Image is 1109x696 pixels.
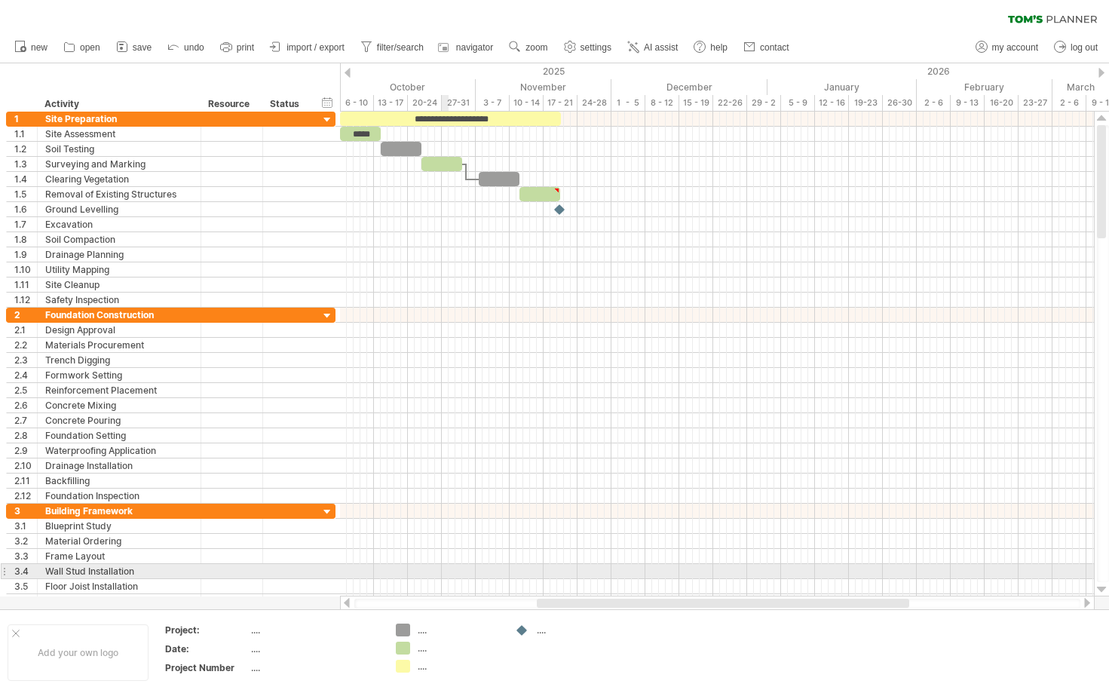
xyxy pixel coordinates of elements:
div: November 2025 [476,79,611,95]
div: 9 - 13 [951,95,985,111]
div: 1 - 5 [611,95,645,111]
div: 3.6 [14,594,37,609]
a: zoom [505,38,552,57]
div: 1.7 [14,217,37,231]
a: log out [1050,38,1102,57]
a: new [11,38,52,57]
div: October 2025 [320,79,476,95]
div: Foundation Inspection [45,489,193,503]
div: 3 [14,504,37,518]
span: undo [184,42,204,53]
div: .... [251,624,378,636]
span: zoom [525,42,547,53]
span: navigator [456,42,493,53]
div: 5 - 9 [781,95,815,111]
div: 2 - 6 [917,95,951,111]
div: 10 - 14 [510,95,544,111]
div: Concrete Pouring [45,413,193,428]
div: Resource [208,97,254,112]
div: December 2025 [611,79,767,95]
div: Site Assessment [45,127,193,141]
div: 1.8 [14,232,37,247]
div: Utility Mapping [45,262,193,277]
div: Blueprint Study [45,519,193,533]
div: 1.6 [14,202,37,216]
div: 1.2 [14,142,37,156]
div: 2 - 6 [1052,95,1086,111]
div: 17 - 21 [544,95,577,111]
div: Formwork Setting [45,368,193,382]
div: Surveying and Marking [45,157,193,171]
div: Add your own logo [8,624,149,681]
div: 16-20 [985,95,1019,111]
div: Safety Inspection [45,293,193,307]
div: .... [418,642,500,655]
span: new [31,42,47,53]
div: 1.5 [14,187,37,201]
span: AI assist [644,42,678,53]
a: filter/search [357,38,428,57]
a: AI assist [623,38,682,57]
div: 12 - 16 [815,95,849,111]
div: Material Ordering [45,534,193,548]
div: Trench Digging [45,353,193,367]
span: import / export [286,42,345,53]
div: 2.9 [14,443,37,458]
div: Project Number [165,661,248,674]
div: 1.4 [14,172,37,186]
a: save [112,38,156,57]
div: Materials Procurement [45,338,193,352]
span: save [133,42,152,53]
div: Drainage Planning [45,247,193,262]
div: 8 - 12 [645,95,679,111]
div: Status [270,97,303,112]
div: 2.11 [14,474,37,488]
a: help [690,38,732,57]
div: 2.8 [14,428,37,443]
div: Site Preparation [45,112,193,126]
div: 2.4 [14,368,37,382]
div: 1 [14,112,37,126]
div: 27-31 [442,95,476,111]
div: 3.1 [14,519,37,533]
div: 3 - 7 [476,95,510,111]
div: Removal of Existing Structures [45,187,193,201]
div: Soil Testing [45,142,193,156]
div: Excavation [45,217,193,231]
div: 1.10 [14,262,37,277]
div: Floor Joist Installation [45,579,193,593]
div: Waterproofing Application [45,443,193,458]
div: 2.1 [14,323,37,337]
div: .... [418,624,500,636]
span: help [710,42,728,53]
span: contact [760,42,789,53]
div: Concrete Mixing [45,398,193,412]
div: Ground Levelling [45,202,193,216]
div: 29 - 2 [747,95,781,111]
div: January 2026 [767,79,917,95]
div: Soil Compaction [45,232,193,247]
div: 2.2 [14,338,37,352]
a: my account [972,38,1043,57]
div: 2 [14,308,37,322]
span: settings [581,42,611,53]
div: 1.1 [14,127,37,141]
div: 3.5 [14,579,37,593]
div: February 2026 [917,79,1052,95]
div: Reinforcement Placement [45,383,193,397]
div: 1.3 [14,157,37,171]
span: print [237,42,254,53]
div: 13 - 17 [374,95,408,111]
div: 3.2 [14,534,37,548]
div: 20-24 [408,95,442,111]
div: Foundation Construction [45,308,193,322]
a: settings [560,38,616,57]
div: 19-23 [849,95,883,111]
div: Drainage Installation [45,458,193,473]
div: Wall Stud Installation [45,564,193,578]
div: 15 - 19 [679,95,713,111]
div: 2.6 [14,398,37,412]
div: 23-27 [1019,95,1052,111]
a: contact [740,38,794,57]
div: Design Approval [45,323,193,337]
